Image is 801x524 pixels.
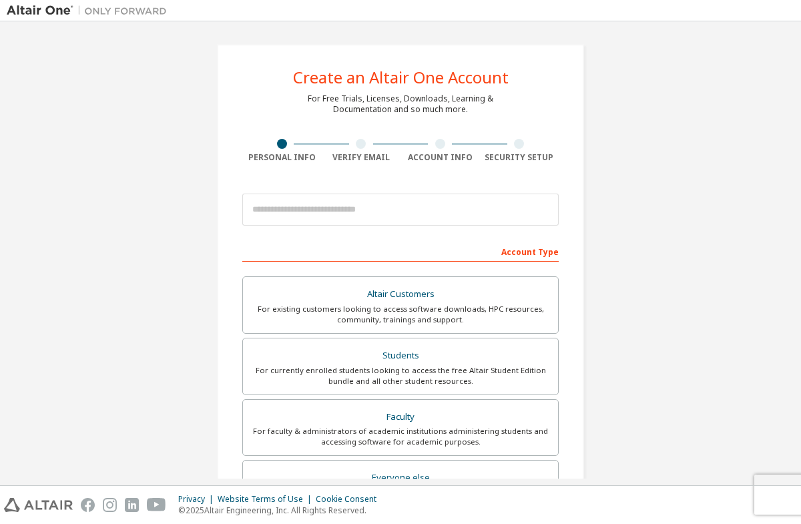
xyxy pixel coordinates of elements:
img: instagram.svg [103,498,117,512]
div: Privacy [178,494,218,505]
div: Faculty [251,408,550,427]
div: Cookie Consent [316,494,384,505]
div: Verify Email [322,152,401,163]
div: Account Type [242,240,559,262]
div: Everyone else [251,469,550,487]
div: Website Terms of Use [218,494,316,505]
div: Altair Customers [251,285,550,304]
img: Altair One [7,4,174,17]
img: altair_logo.svg [4,498,73,512]
img: linkedin.svg [125,498,139,512]
div: For existing customers looking to access software downloads, HPC resources, community, trainings ... [251,304,550,325]
img: facebook.svg [81,498,95,512]
div: For Free Trials, Licenses, Downloads, Learning & Documentation and so much more. [308,93,493,115]
div: Account Info [400,152,480,163]
div: For currently enrolled students looking to access the free Altair Student Edition bundle and all ... [251,365,550,386]
div: Security Setup [480,152,559,163]
div: Create an Altair One Account [293,69,509,85]
div: For faculty & administrators of academic institutions administering students and accessing softwa... [251,426,550,447]
div: Personal Info [242,152,322,163]
p: © 2025 Altair Engineering, Inc. All Rights Reserved. [178,505,384,516]
div: Students [251,346,550,365]
img: youtube.svg [147,498,166,512]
